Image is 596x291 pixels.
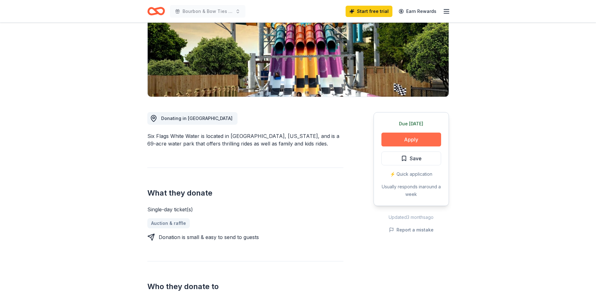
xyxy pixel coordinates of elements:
span: Donating in [GEOGRAPHIC_DATA] [161,116,232,121]
button: Apply [381,133,441,146]
a: Start free trial [346,6,392,17]
div: Due [DATE] [381,120,441,128]
button: Save [381,151,441,165]
a: Earn Rewards [395,6,440,17]
span: Save [410,154,422,163]
div: Single-day ticket(s) [147,206,343,213]
button: Bourbon & Bow Ties / Pinot & Pearls [170,5,245,18]
a: Auction & raffle [147,218,190,228]
div: Donation is small & easy to send to guests [159,233,259,241]
div: Updated 3 months ago [374,214,449,221]
h2: What they donate [147,188,343,198]
a: Home [147,4,165,19]
div: ⚡️ Quick application [381,170,441,178]
div: Six Flags White Water is located in [GEOGRAPHIC_DATA], [US_STATE], and is a 69-acre water park th... [147,132,343,147]
span: Bourbon & Bow Ties / Pinot & Pearls [183,8,233,15]
button: Report a mistake [389,226,434,234]
div: Usually responds in around a week [381,183,441,198]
